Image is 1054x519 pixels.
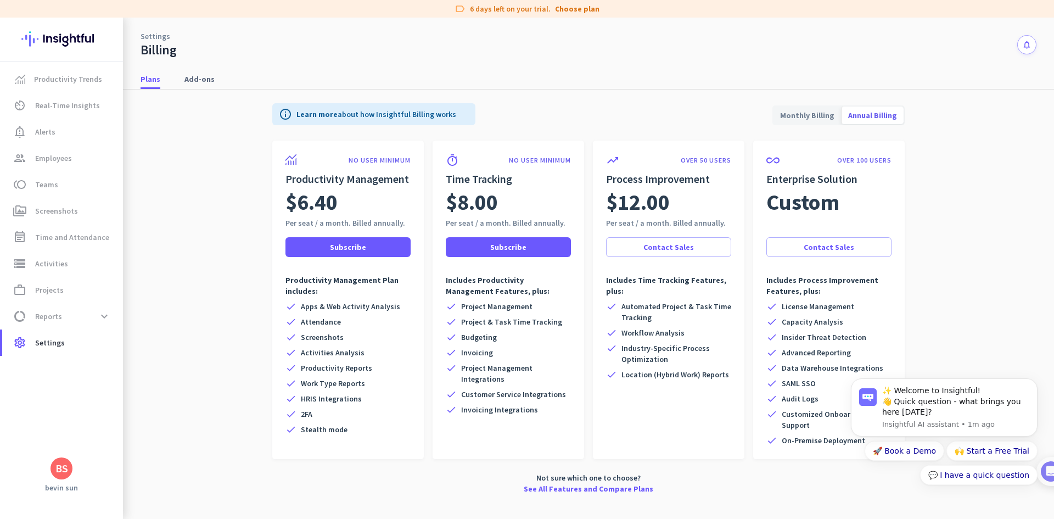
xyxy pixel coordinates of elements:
div: BS [55,463,68,474]
span: Tasks [180,370,204,378]
a: data_usageReportsexpand_more [2,303,123,330]
i: check [285,301,296,312]
span: Audit Logs [782,393,818,404]
div: Close [193,4,212,24]
img: Insightful logo [21,18,102,60]
i: check [285,378,296,389]
i: perm_media [13,204,26,217]
span: Workflow Analysis [621,327,685,338]
i: check [446,404,457,415]
p: NO USER MINIMUM [509,156,571,165]
h2: Process Improvement [606,171,731,187]
span: Screenshots [301,332,344,343]
p: Productivity Management Plan includes: [285,275,411,297]
a: Choose plan [555,3,599,14]
i: check [285,332,296,343]
span: Project Management [461,301,532,312]
span: Contact Sales [804,242,854,253]
div: Show me how [42,255,191,286]
i: notification_important [13,125,26,138]
i: group [13,152,26,165]
i: check [606,327,617,338]
a: perm_mediaScreenshots [2,198,123,224]
i: check [766,435,777,446]
span: Work Type Reports [301,378,365,389]
span: Attendance [301,316,341,327]
span: Stealth mode [301,424,347,435]
span: Not sure which one to choose? [536,472,641,483]
div: Per seat / a month. Billed annually. [285,217,411,228]
p: 4 steps [11,144,39,156]
span: Activities Analysis [301,347,365,358]
i: event_note [13,231,26,244]
div: It's time to add your employees! This is crucial since Insightful will start collecting their act... [42,209,191,255]
span: Insider Threat Detection [782,332,866,343]
i: check [285,409,296,420]
span: Alerts [35,125,55,138]
img: Profile image for Tamara [39,115,57,132]
i: check [446,301,457,312]
p: NO USER MINIMUM [349,156,411,165]
span: Monthly Billing [773,102,841,129]
span: Customized Onboarding & Support [782,409,892,431]
i: timer [446,154,459,167]
button: notifications [1017,35,1036,54]
span: $12.00 [606,187,670,217]
span: Invoicing [461,347,493,358]
i: check [766,362,777,373]
span: On-Premise Deployment [782,435,865,446]
p: OVER 100 USERS [837,156,892,165]
div: Per seat / a month. Billed annually. [446,217,571,228]
button: Contact Sales [606,237,731,257]
button: expand_more [94,306,114,326]
h2: Productivity Management [285,171,411,187]
a: settingsSettings [2,330,123,356]
div: [PERSON_NAME] from Insightful [61,118,181,129]
span: SAML SSO [782,378,816,389]
span: Advanced Reporting [782,347,851,358]
i: check [446,389,457,400]
a: See All Features and Compare Plans [524,483,653,494]
a: Show me how [42,264,120,286]
i: label [455,3,466,14]
a: notification_importantAlerts [2,119,123,145]
button: Tasks [165,343,220,387]
span: Contact Sales [643,242,694,253]
span: $8.00 [446,187,498,217]
i: check [446,362,457,373]
i: work_outline [13,283,26,297]
i: check [766,332,777,343]
i: check [285,316,296,327]
i: all_inclusive [766,154,780,167]
i: check [446,347,457,358]
span: Plans [141,74,160,85]
button: Subscribe [285,237,411,257]
button: Mark as completed [42,309,127,320]
div: Add employees [42,191,186,202]
i: storage [13,257,26,270]
p: About 10 minutes [140,144,209,156]
span: Screenshots [35,204,78,217]
i: info [279,108,292,121]
a: av_timerReal-Time Insights [2,92,123,119]
span: Annual Billing [842,102,904,129]
a: tollTeams [2,171,123,198]
i: check [285,424,296,435]
i: check [285,362,296,373]
button: Help [110,343,165,387]
i: check [446,332,457,343]
i: check [766,393,777,404]
a: event_noteTime and Attendance [2,224,123,250]
h1: Tasks [93,5,128,24]
span: Productivity Reports [301,362,372,373]
span: Real-Time Insights [35,99,100,112]
i: check [766,301,777,312]
button: Messages [55,343,110,387]
p: about how Insightful Billing works [296,109,456,120]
